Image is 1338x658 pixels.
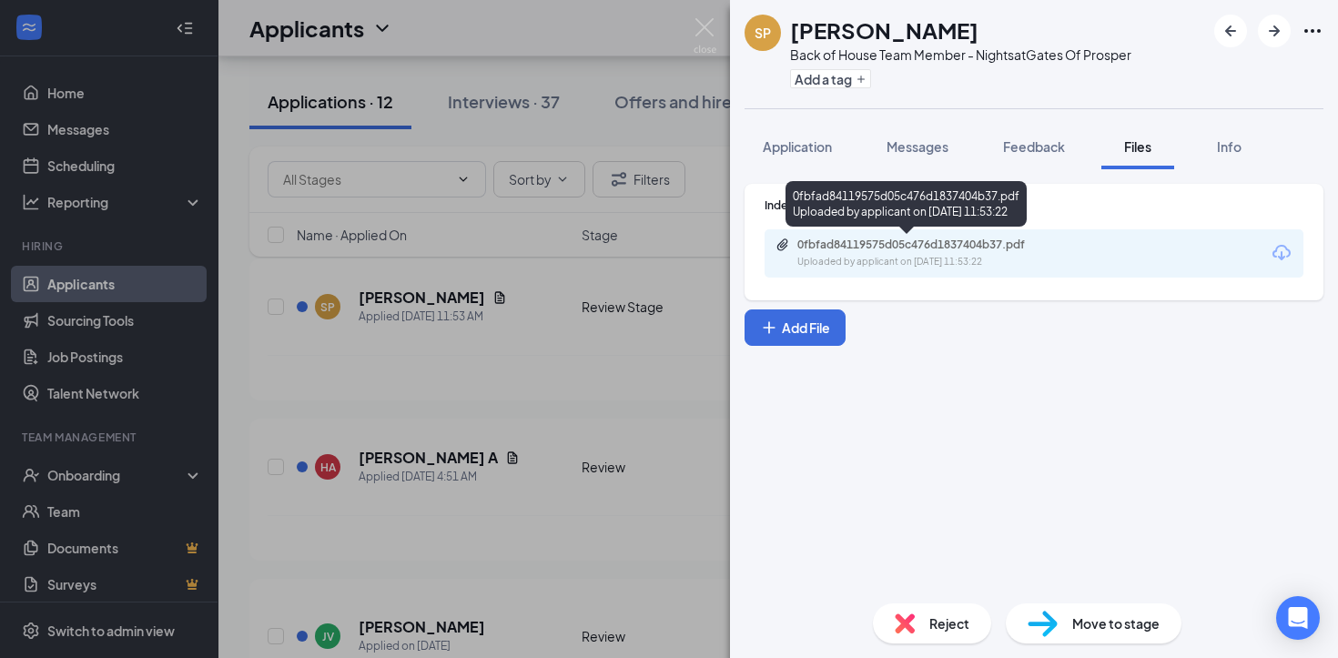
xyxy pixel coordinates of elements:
span: Reject [929,613,969,633]
svg: Paperclip [775,238,790,252]
div: Open Intercom Messenger [1276,596,1320,640]
button: ArrowLeftNew [1214,15,1247,47]
button: PlusAdd a tag [790,69,871,88]
span: Feedback [1003,138,1065,155]
span: Info [1217,138,1242,155]
h1: [PERSON_NAME] [790,15,978,46]
svg: Plus [856,74,867,85]
svg: Download [1271,242,1292,264]
svg: Ellipses [1302,20,1323,42]
svg: Plus [760,319,778,337]
span: Application [763,138,832,155]
button: Add FilePlus [745,309,846,346]
svg: ArrowLeftNew [1220,20,1242,42]
svg: ArrowRight [1263,20,1285,42]
div: 0fbfad84119575d05c476d1837404b37.pdf Uploaded by applicant on [DATE] 11:53:22 [786,181,1027,227]
div: 0fbfad84119575d05c476d1837404b37.pdf [797,238,1052,252]
div: Indeed Resume [765,197,1303,213]
span: Messages [887,138,948,155]
div: SP [755,24,771,42]
a: Paperclip0fbfad84119575d05c476d1837404b37.pdfUploaded by applicant on [DATE] 11:53:22 [775,238,1070,269]
span: Move to stage [1072,613,1160,633]
span: Files [1124,138,1151,155]
div: Uploaded by applicant on [DATE] 11:53:22 [797,255,1070,269]
div: Back of House Team Member - Nights at Gates Of Prosper [790,46,1131,64]
button: ArrowRight [1258,15,1291,47]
